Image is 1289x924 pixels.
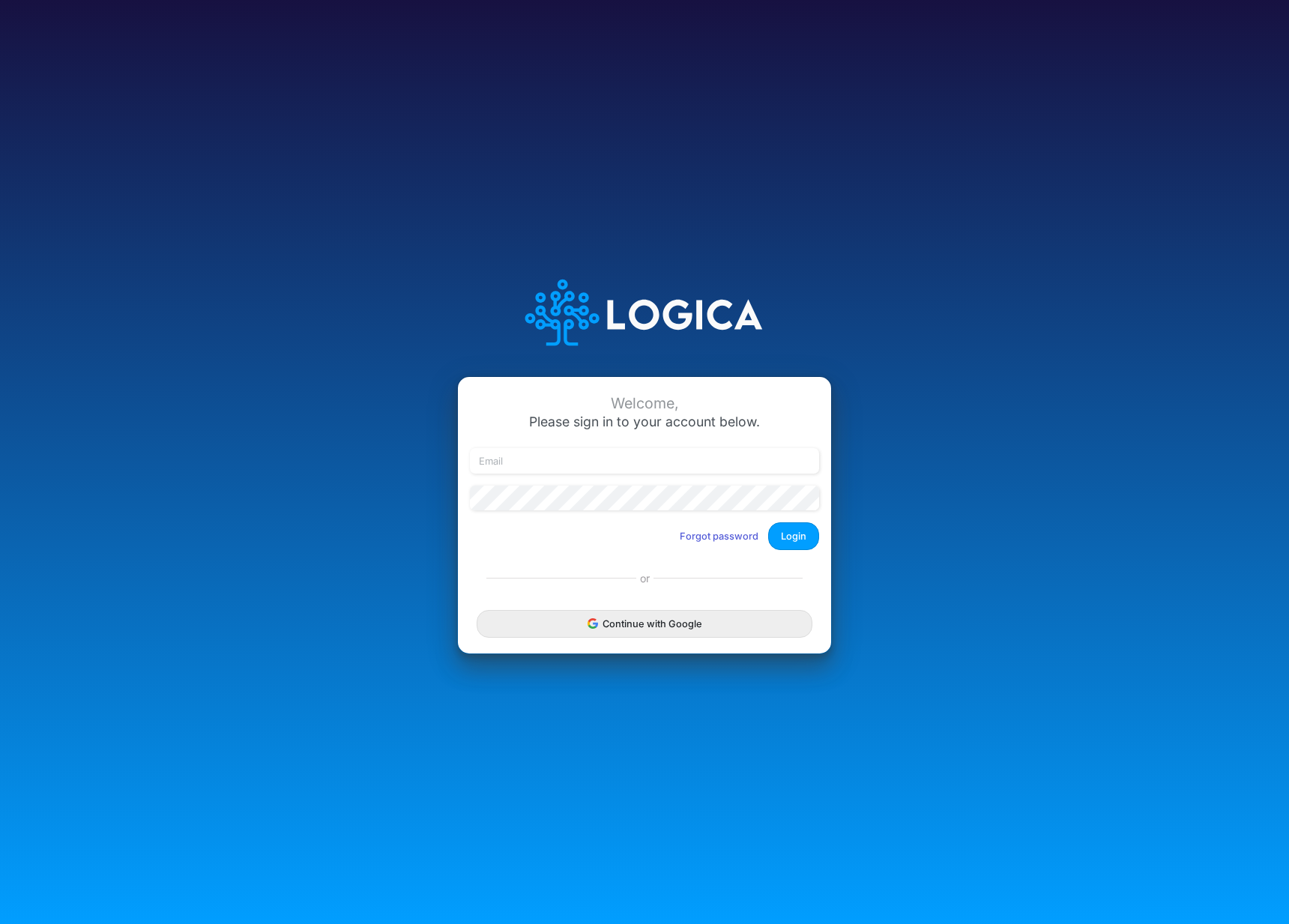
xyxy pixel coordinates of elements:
[477,610,812,638] button: Continue with Google
[670,524,768,549] button: Forgot password
[470,395,819,412] div: Welcome,
[768,522,819,550] button: Login
[470,448,819,474] input: Email
[529,414,760,429] span: Please sign in to your account below.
